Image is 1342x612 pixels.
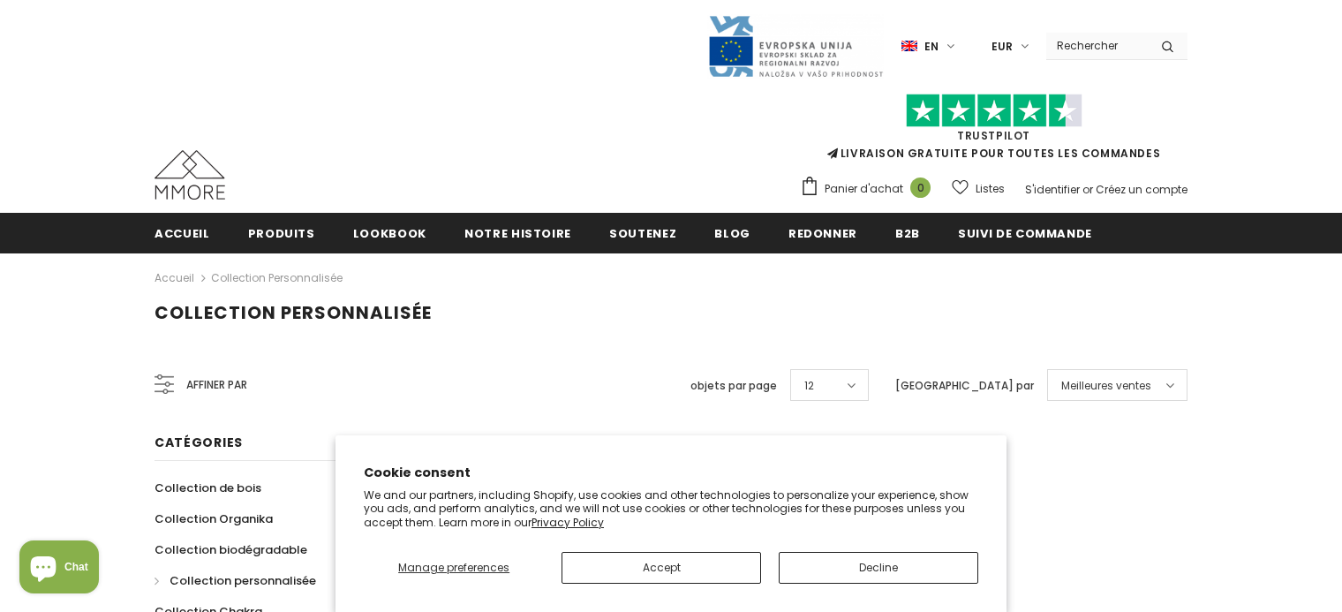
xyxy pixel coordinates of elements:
[155,150,225,200] img: Cas MMORE
[1061,377,1151,395] span: Meilleures ventes
[976,180,1005,198] span: Listes
[895,377,1034,395] label: [GEOGRAPHIC_DATA] par
[1046,33,1148,58] input: Search Site
[958,213,1092,253] a: Suivi de commande
[155,503,273,534] a: Collection Organika
[958,225,1092,242] span: Suivi de commande
[562,552,761,584] button: Accept
[788,225,857,242] span: Redonner
[464,225,571,242] span: Notre histoire
[609,213,676,253] a: soutenez
[779,552,978,584] button: Decline
[364,464,978,482] h2: Cookie consent
[155,510,273,527] span: Collection Organika
[609,225,676,242] span: soutenez
[800,176,939,202] a: Panier d'achat 0
[155,472,261,503] a: Collection de bois
[825,180,903,198] span: Panier d'achat
[364,488,978,530] p: We and our partners, including Shopify, use cookies and other technologies to personalize your ex...
[714,213,750,253] a: Blog
[800,102,1187,161] span: LIVRAISON GRATUITE POUR TOUTES LES COMMANDES
[957,128,1030,143] a: TrustPilot
[991,38,1013,56] span: EUR
[155,541,307,558] span: Collection biodégradable
[707,38,884,53] a: Javni Razpis
[353,225,426,242] span: Lookbook
[14,540,104,598] inbox-online-store-chat: Shopify online store chat
[952,173,1005,204] a: Listes
[155,300,432,325] span: Collection personnalisée
[532,515,604,530] a: Privacy Policy
[170,572,316,589] span: Collection personnalisée
[248,225,315,242] span: Produits
[788,213,857,253] a: Redonner
[906,94,1082,128] img: Faites confiance aux étoiles pilotes
[248,213,315,253] a: Produits
[155,434,243,451] span: Catégories
[155,565,316,596] a: Collection personnalisée
[364,552,544,584] button: Manage preferences
[895,225,920,242] span: B2B
[714,225,750,242] span: Blog
[707,14,884,79] img: Javni Razpis
[464,213,571,253] a: Notre histoire
[155,534,307,565] a: Collection biodégradable
[910,178,931,198] span: 0
[155,480,261,496] span: Collection de bois
[353,213,426,253] a: Lookbook
[1025,182,1080,197] a: S'identifier
[155,268,194,289] a: Accueil
[1082,182,1093,197] span: or
[398,560,509,575] span: Manage preferences
[895,213,920,253] a: B2B
[211,270,343,285] a: Collection personnalisée
[924,38,939,56] span: en
[690,377,777,395] label: objets par page
[155,225,210,242] span: Accueil
[804,377,814,395] span: 12
[186,375,247,395] span: Affiner par
[155,213,210,253] a: Accueil
[901,39,917,54] img: i-lang-1.png
[1096,182,1187,197] a: Créez un compte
